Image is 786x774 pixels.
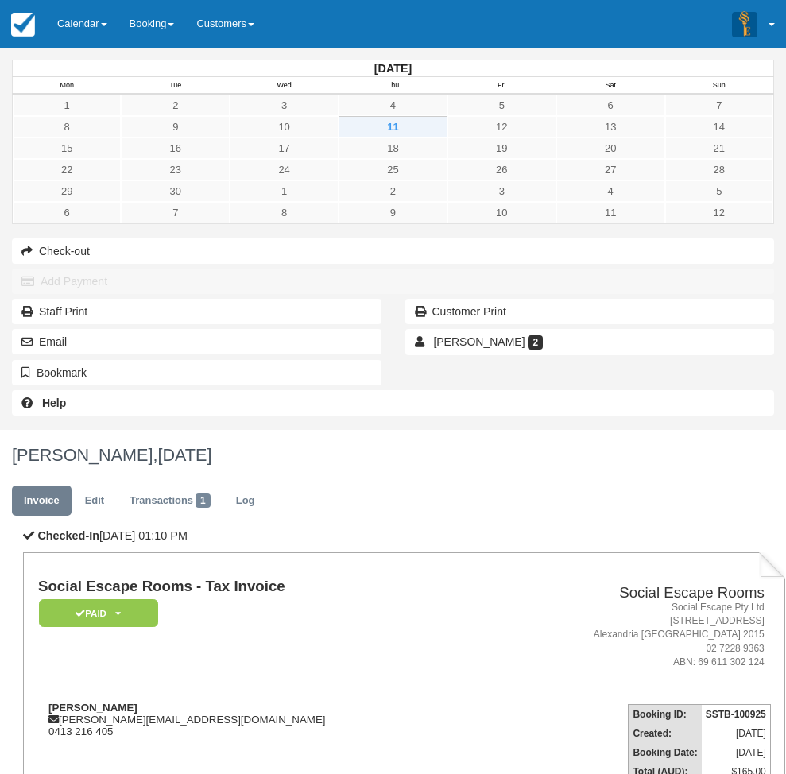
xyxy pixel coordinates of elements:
[665,95,773,116] a: 7
[447,116,556,137] a: 12
[447,137,556,159] a: 19
[732,11,757,37] img: A3
[665,77,774,95] th: Sun
[706,709,766,720] strong: SSTB-100925
[447,159,556,180] a: 26
[12,360,381,385] button: Bookmark
[12,486,72,517] a: Invoice
[224,486,267,517] a: Log
[556,137,665,159] a: 20
[339,116,447,137] a: 11
[38,598,153,628] a: Paid
[121,159,230,180] a: 23
[73,486,116,517] a: Edit
[12,329,381,354] button: Email
[447,77,556,95] th: Fri
[230,202,339,223] a: 8
[629,743,702,762] th: Booking Date:
[433,335,525,348] span: [PERSON_NAME]
[405,329,775,354] a: [PERSON_NAME] 2
[556,95,665,116] a: 6
[13,95,121,116] a: 1
[447,202,556,223] a: 10
[556,159,665,180] a: 27
[339,202,447,223] a: 9
[121,95,230,116] a: 2
[230,95,339,116] a: 3
[121,202,230,223] a: 7
[13,159,121,180] a: 22
[339,180,447,202] a: 2
[230,116,339,137] a: 10
[556,202,665,223] a: 11
[405,299,775,324] a: Customer Print
[447,95,556,116] a: 5
[230,77,339,95] th: Wed
[230,137,339,159] a: 17
[13,77,122,95] th: Mon
[556,77,665,95] th: Sat
[38,579,485,595] h1: Social Escape Rooms - Tax Invoice
[230,159,339,180] a: 24
[12,299,381,324] a: Staff Print
[11,13,35,37] img: checkfront-main-nav-mini-logo.png
[12,390,774,416] a: Help
[12,446,774,465] h1: [PERSON_NAME],
[528,335,543,350] span: 2
[629,704,702,724] th: Booking ID:
[665,116,773,137] a: 14
[42,397,66,409] b: Help
[491,601,764,669] address: Social Escape Pty Ltd [STREET_ADDRESS] Alexandria [GEOGRAPHIC_DATA] 2015 02 7228 9363 ABN: 69 611...
[38,702,485,737] div: [PERSON_NAME][EMAIL_ADDRESS][DOMAIN_NAME] 0413 216 405
[12,238,774,264] button: Check-out
[13,116,121,137] a: 8
[37,529,99,542] b: Checked-In
[118,486,223,517] a: Transactions1
[665,159,773,180] a: 28
[447,180,556,202] a: 3
[121,137,230,159] a: 16
[13,137,121,159] a: 15
[339,95,447,116] a: 4
[339,159,447,180] a: 25
[665,180,773,202] a: 5
[491,585,764,602] h2: Social Escape Rooms
[157,445,211,465] span: [DATE]
[665,137,773,159] a: 21
[374,62,412,75] strong: [DATE]
[12,269,774,294] button: Add Payment
[230,180,339,202] a: 1
[121,116,230,137] a: 9
[702,724,771,743] td: [DATE]
[39,599,158,627] em: Paid
[48,702,137,714] strong: [PERSON_NAME]
[629,724,702,743] th: Created:
[339,137,447,159] a: 18
[339,77,447,95] th: Thu
[121,180,230,202] a: 30
[702,743,771,762] td: [DATE]
[13,202,121,223] a: 6
[665,202,773,223] a: 12
[121,77,230,95] th: Tue
[13,180,121,202] a: 29
[556,180,665,202] a: 4
[556,116,665,137] a: 13
[23,528,785,544] p: [DATE] 01:10 PM
[196,493,211,508] span: 1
